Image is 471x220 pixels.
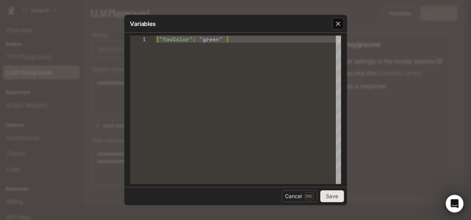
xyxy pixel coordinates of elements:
button: CancelEsc [282,190,317,202]
span: { [156,35,159,43]
span: "favColor" [159,35,193,43]
iframe: Intercom live chat [446,195,464,213]
span: : [193,35,196,43]
span: } [226,35,229,43]
p: Variables [130,19,156,28]
button: Save [320,190,344,202]
span: "green" [199,35,223,43]
p: Esc [305,192,314,200]
div: 1 [130,36,146,43]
